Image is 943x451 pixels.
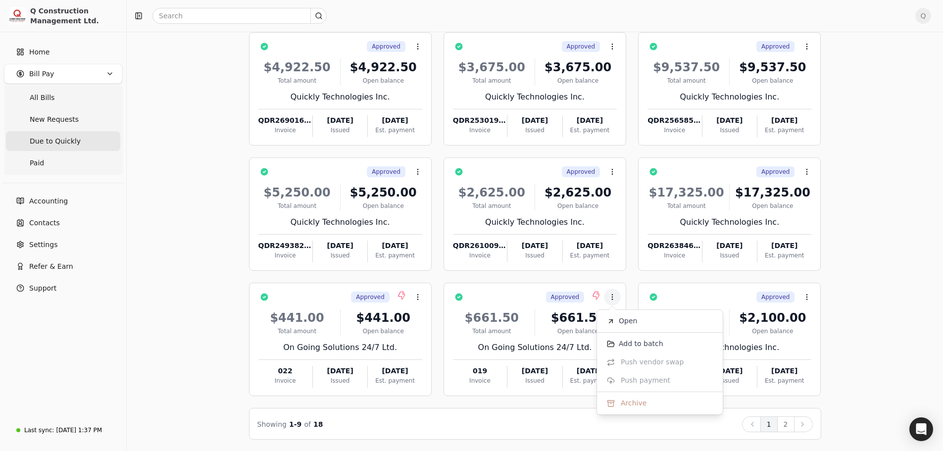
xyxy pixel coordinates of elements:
div: $661.50 [539,309,617,327]
div: On Going Solutions 24/7 Ltd. [453,342,617,353]
div: [DATE] [368,115,422,126]
div: [DATE] [757,115,811,126]
button: Bill Pay [4,64,122,84]
div: Est. payment [563,251,617,260]
div: [DATE] [563,241,617,251]
div: $9,537.50 [647,58,725,76]
div: Open balance [734,327,811,336]
div: [DATE] [507,115,562,126]
span: Approved [567,42,596,51]
div: $441.00 [345,309,422,327]
span: Approved [567,167,596,176]
div: $661.50 [453,309,531,327]
div: Issued [702,251,757,260]
div: Est. payment [757,376,811,385]
div: 019 [453,366,507,376]
a: All Bills [6,88,120,107]
div: Issued [313,376,367,385]
div: Open balance [539,327,617,336]
div: QDR256585-017 [647,115,701,126]
span: All Bills [30,93,54,103]
div: Issued [702,376,757,385]
div: Open balance [734,76,811,85]
div: [DATE] [507,366,562,376]
button: 1 [760,416,778,432]
div: [DATE] [313,366,367,376]
span: Add to batch [619,339,663,349]
div: $17,325.00 [647,184,725,201]
div: Quickly Technologies Inc. [453,91,617,103]
div: [DATE] [757,241,811,251]
span: Push payment [621,375,670,386]
div: Q Construction Management Ltd. [30,6,118,26]
div: Total amount [453,327,531,336]
a: Home [4,42,122,62]
span: Push vendor swap [621,357,684,367]
div: QDR269016-023 [258,115,312,126]
div: $5,250.00 [258,184,336,201]
div: Invoice [258,126,312,135]
div: $441.00 [258,309,336,327]
div: $17,325.00 [734,184,811,201]
div: $3,675.00 [453,58,531,76]
span: Contacts [29,218,60,228]
div: $3,675.00 [539,58,617,76]
div: Total amount [258,76,336,85]
div: Invoice [258,376,312,385]
span: Approved [372,167,400,176]
div: Open balance [539,76,617,85]
div: Issued [507,376,562,385]
div: [DATE] [507,241,562,251]
div: Total amount [453,76,531,85]
span: Q [915,8,931,24]
div: Est. payment [368,376,422,385]
div: Quickly Technologies Inc. [453,216,617,228]
div: $4,922.50 [258,58,336,76]
div: Last sync: [24,426,54,435]
span: Refer & Earn [29,261,73,272]
div: Est. payment [563,376,617,385]
span: Showing [257,420,287,428]
div: Open balance [734,201,811,210]
div: Total amount [647,76,725,85]
div: QDR261009-0552 [453,241,507,251]
div: QDR253019-006 [453,115,507,126]
a: Paid [6,153,120,173]
input: Search [152,8,327,24]
div: Quickly Technologies Inc. [647,91,811,103]
div: QDR249382-0546 [258,241,312,251]
span: 1 - 9 [289,420,301,428]
span: 18 [313,420,323,428]
div: Est. payment [368,126,422,135]
div: Issued [702,126,757,135]
div: $5,250.00 [345,184,422,201]
div: Quickly Technologies Inc. [647,216,811,228]
div: QDR263846-1055 [647,241,701,251]
div: Open Intercom Messenger [909,417,933,441]
a: Accounting [4,191,122,211]
div: Invoice [453,251,507,260]
span: Archive [621,398,646,408]
a: Contacts [4,213,122,233]
button: 2 [777,416,794,432]
div: Total amount [258,327,336,336]
span: Approved [761,167,790,176]
div: 022 [258,366,312,376]
div: $2,100.00 [734,309,811,327]
div: $9,537.50 [734,58,811,76]
button: Support [4,278,122,298]
div: [DATE] [702,241,757,251]
div: Total amount [258,201,336,210]
span: Accounting [29,196,68,206]
span: Home [29,47,50,57]
div: Est. payment [757,126,811,135]
div: Quickly Technologies Inc. [647,342,811,353]
span: Approved [356,293,385,301]
a: Due to Quickly [6,131,120,151]
a: Settings [4,235,122,254]
div: Total amount [453,201,531,210]
div: [DATE] [757,366,811,376]
div: Issued [507,251,562,260]
div: [DATE] [313,115,367,126]
div: Open balance [539,201,617,210]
